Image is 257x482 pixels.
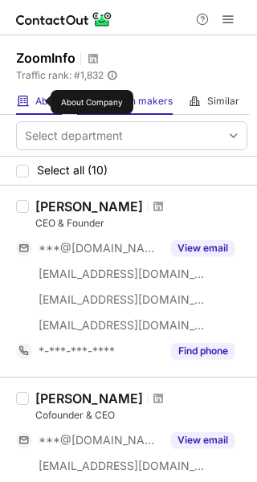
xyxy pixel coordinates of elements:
img: ContactOut v5.3.10 [16,10,112,29]
span: [EMAIL_ADDRESS][DOMAIN_NAME] [39,318,206,333]
span: ***@[DOMAIN_NAME] [39,241,161,255]
span: Select all (10) [37,164,108,177]
button: Reveal Button [171,240,235,256]
span: [EMAIL_ADDRESS][DOMAIN_NAME] [39,267,206,281]
div: [PERSON_NAME] [35,198,143,214]
span: About [35,95,62,108]
div: [PERSON_NAME] [35,390,143,406]
div: Cofounder & CEO [35,408,247,423]
button: Reveal Button [171,432,235,448]
span: [EMAIL_ADDRESS][DOMAIN_NAME] [39,459,206,473]
span: ***@[DOMAIN_NAME] [39,433,161,447]
button: Reveal Button [171,343,235,359]
h1: ZoomInfo [16,48,75,67]
span: [EMAIL_ADDRESS][DOMAIN_NAME] [39,292,206,307]
span: Similar [207,95,239,108]
span: Decision makers [96,95,173,108]
div: Select department [25,128,123,144]
span: Traffic rank: # 1,832 [16,70,104,81]
div: CEO & Founder [35,216,247,231]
